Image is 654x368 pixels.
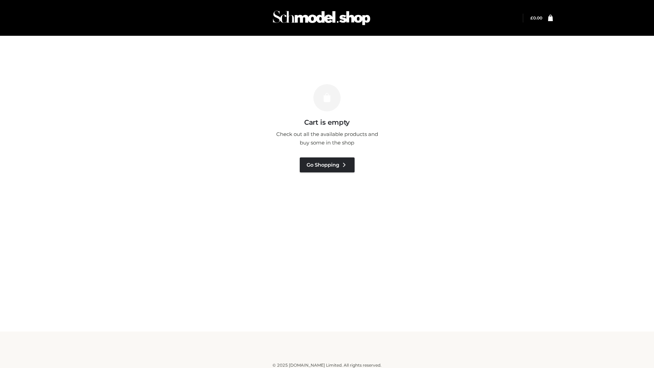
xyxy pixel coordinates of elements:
[530,15,542,20] bdi: 0.00
[300,157,355,172] a: Go Shopping
[530,15,533,20] span: £
[530,15,542,20] a: £0.00
[116,118,538,126] h3: Cart is empty
[272,130,381,147] p: Check out all the available products and buy some in the shop
[270,4,373,31] img: Schmodel Admin 964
